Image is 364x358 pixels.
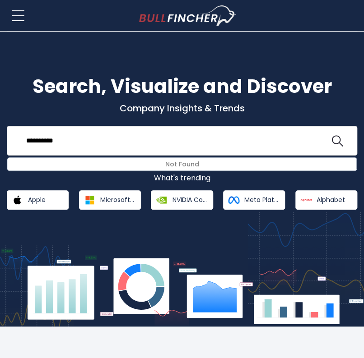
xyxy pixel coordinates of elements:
h1: Search, Visualize and Discover [7,72,357,101]
a: Apple [7,190,69,210]
a: Microsoft Corporation [79,190,141,210]
a: Alphabet [295,190,357,210]
img: search icon [331,135,343,147]
a: Go to homepage [139,5,236,26]
span: Meta Platforms [244,196,279,204]
img: bullfincher logo [139,5,236,26]
p: Company Insights & Trends [7,102,357,114]
span: Apple [28,196,46,204]
span: Microsoft Corporation [100,196,135,204]
div: Not Found [8,158,356,170]
a: Meta Platforms [223,190,285,210]
a: NVIDIA Corporation [151,190,213,210]
p: What's trending [7,174,357,183]
span: NVIDIA Corporation [172,196,206,204]
span: Alphabet [317,196,345,204]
